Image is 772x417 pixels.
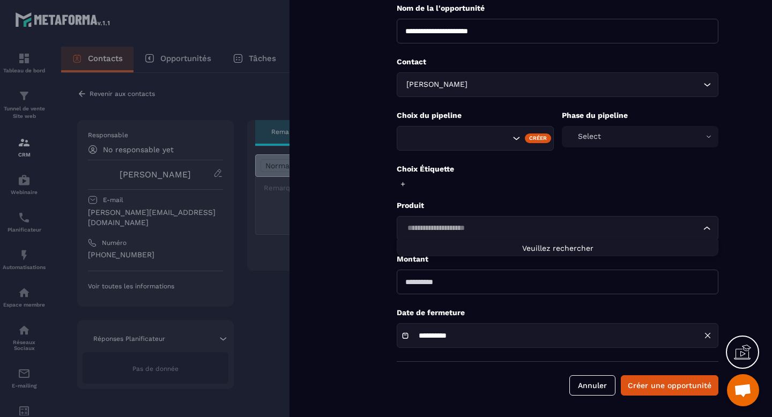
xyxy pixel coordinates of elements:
[470,79,701,91] input: Search for option
[397,57,718,67] p: Contact
[397,110,554,121] p: Choix du pipeline
[397,308,718,318] p: Date de fermeture
[727,374,759,406] div: Ouvrir le chat
[397,216,718,241] div: Search for option
[404,132,510,144] input: Search for option
[404,222,701,234] input: Search for option
[397,72,718,97] div: Search for option
[397,200,718,211] p: Produit
[569,375,615,396] button: Annuler
[397,126,554,151] div: Search for option
[397,164,718,174] p: Choix Étiquette
[397,254,718,264] p: Montant
[621,375,718,396] button: Créer une opportunité
[525,133,551,143] div: Créer
[404,79,470,91] span: [PERSON_NAME]
[562,110,719,121] p: Phase du pipeline
[397,3,718,13] p: Nom de la l'opportunité
[522,244,593,252] span: Veuillez rechercher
